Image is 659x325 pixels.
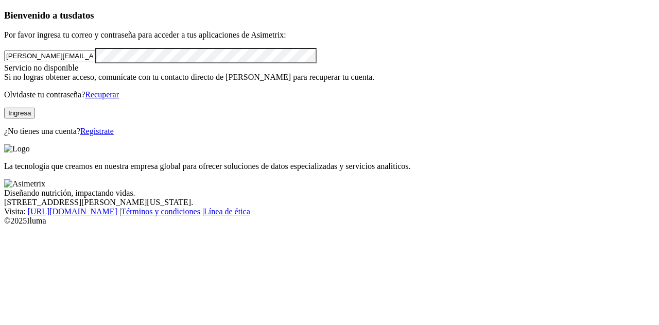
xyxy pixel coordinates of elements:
[4,198,655,207] div: [STREET_ADDRESS][PERSON_NAME][US_STATE].
[85,90,119,99] a: Recuperar
[4,127,655,136] p: ¿No tienes una cuenta?
[121,207,200,216] a: Términos y condiciones
[4,162,655,171] p: La tecnología que creamos en nuestra empresa global para ofrecer soluciones de datos especializad...
[4,216,655,226] div: © 2025 Iluma
[4,50,95,61] input: Tu correo
[4,207,655,216] div: Visita : | |
[4,90,655,99] p: Olvidaste tu contraseña?
[4,144,30,153] img: Logo
[4,63,655,82] div: Servicio no disponible Si no logras obtener acceso, comunícate con tu contacto directo de [PERSON...
[28,207,117,216] a: [URL][DOMAIN_NAME]
[204,207,250,216] a: Línea de ética
[4,108,35,118] button: Ingresa
[4,189,655,198] div: Diseñando nutrición, impactando vidas.
[4,10,655,21] h3: Bienvenido a tus
[80,127,114,135] a: Regístrate
[4,30,655,40] p: Por favor ingresa tu correo y contraseña para acceder a tus aplicaciones de Asimetrix:
[72,10,94,21] span: datos
[4,179,45,189] img: Asimetrix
